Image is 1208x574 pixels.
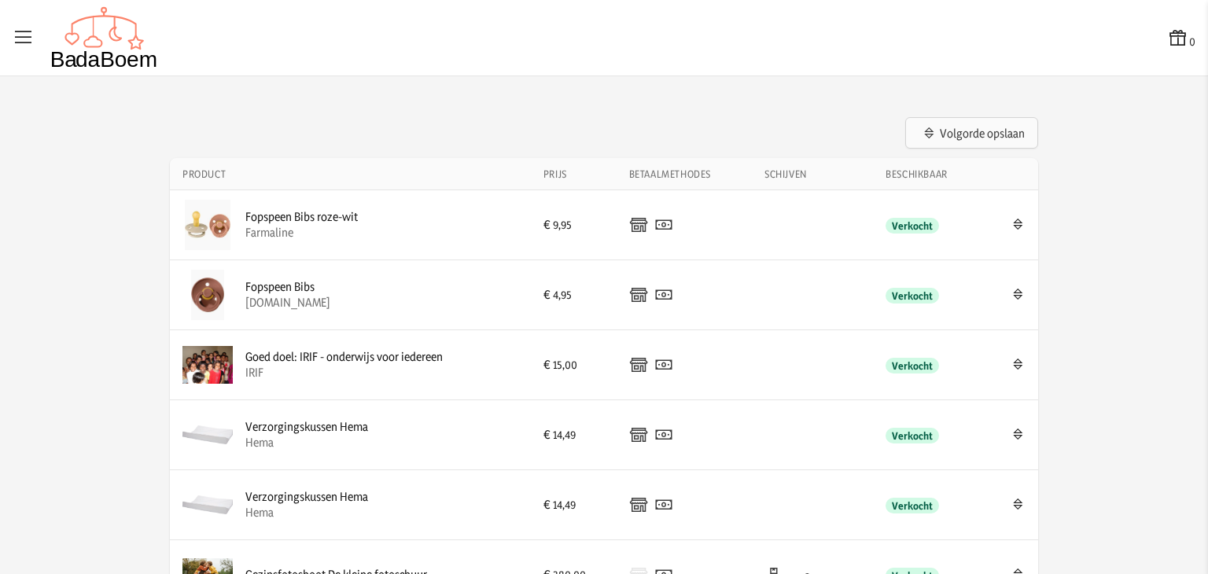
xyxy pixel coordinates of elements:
[886,498,939,513] span: Verkocht
[873,158,987,190] th: Beschikbaar
[543,497,604,513] div: € 14,49
[905,117,1038,149] button: Volgorde opslaan
[886,358,939,373] span: Verkocht
[245,505,368,521] div: Hema
[245,295,330,311] div: [DOMAIN_NAME]
[886,288,939,304] span: Verkocht
[1167,27,1195,50] button: 0
[886,428,939,443] span: Verkocht
[245,279,330,295] div: Fopspeen Bibs
[170,158,531,190] th: Product
[543,217,604,233] div: € 9,95
[245,349,443,365] div: Goed doel: IRIF - onderwijs voor iedereen
[245,365,443,381] div: IRIF
[531,158,617,190] th: Prijs
[543,357,604,373] div: € 15,00
[245,435,368,451] div: Hema
[50,6,158,69] img: Badaboem
[543,287,604,303] div: € 4,95
[752,158,873,190] th: Schijven
[245,489,368,505] div: Verzorgingskussen Hema
[245,419,368,435] div: Verzorgingskussen Hema
[617,158,752,190] th: Betaalmethodes
[886,218,939,234] span: Verkocht
[245,209,358,225] div: Fopspeen Bibs roze-wit
[245,225,358,241] div: Farmaline
[543,427,604,443] div: € 14,49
